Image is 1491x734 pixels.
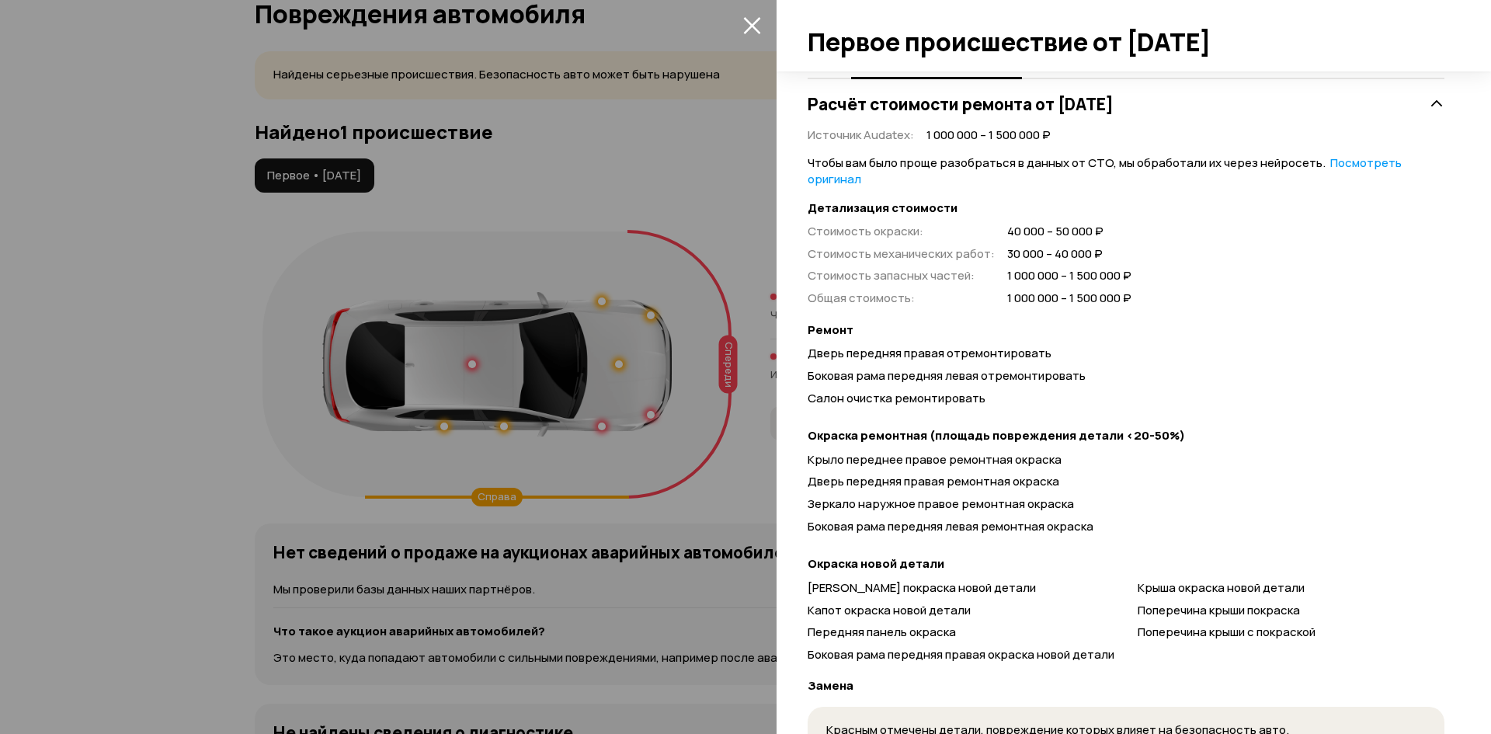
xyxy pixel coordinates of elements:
[739,12,764,37] button: закрыть
[808,127,914,143] span: Источник Audatex :
[808,155,1402,187] span: Чтобы вам было проще разобраться в данных от СТО, мы обработали их через нейросеть.
[1007,246,1131,263] span: 30 000 – 40 000 ₽
[808,646,1114,663] span: Боковая рама передняя правая окраска новой детали
[926,127,1051,144] span: 1 000 000 – 1 500 000 ₽
[808,223,923,239] span: Стоимость окраски :
[1007,224,1131,240] span: 40 000 – 50 000 ₽
[808,94,1114,114] h3: Расчёт стоимости ремонта от [DATE]
[808,267,975,284] span: Стоимость запасных частей :
[1138,602,1300,618] span: Поперечина крыши покраска
[808,678,1444,694] strong: Замена
[808,367,1086,384] span: Боковая рама передняя левая отремонтировать
[808,624,956,640] span: Передняя панель окраска
[808,556,1444,572] strong: Окраска новой детали
[1007,290,1131,307] span: 1 000 000 – 1 500 000 ₽
[808,579,1036,596] span: [PERSON_NAME] покраска новой детали
[1007,268,1131,284] span: 1 000 000 – 1 500 000 ₽
[808,428,1444,444] strong: Окраска ремонтная (площадь повреждения детали <20-50%)
[808,390,985,406] span: Салон очистка ремонтировать
[808,345,1051,361] span: Дверь передняя правая отремонтировать
[808,290,915,306] span: Общая стоимость :
[1138,579,1305,596] span: Крыша окраска новой детали
[808,155,1402,187] a: Посмотреть оригинал
[808,473,1059,489] span: Дверь передняя правая ремонтная окраска
[808,245,995,262] span: Стоимость механических работ :
[808,451,1062,468] span: Крыло переднее правое ремонтная окраска
[808,518,1093,534] span: Боковая рама передняя левая ремонтная окраска
[808,322,1444,339] strong: Ремонт
[808,496,1074,512] span: Зеркало наружное правое ремонтная окраска
[808,602,971,618] span: Капот окраска новой детали
[1138,624,1315,640] span: Поперечина крыши с покраской
[808,200,1444,217] strong: Детализация стоимости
